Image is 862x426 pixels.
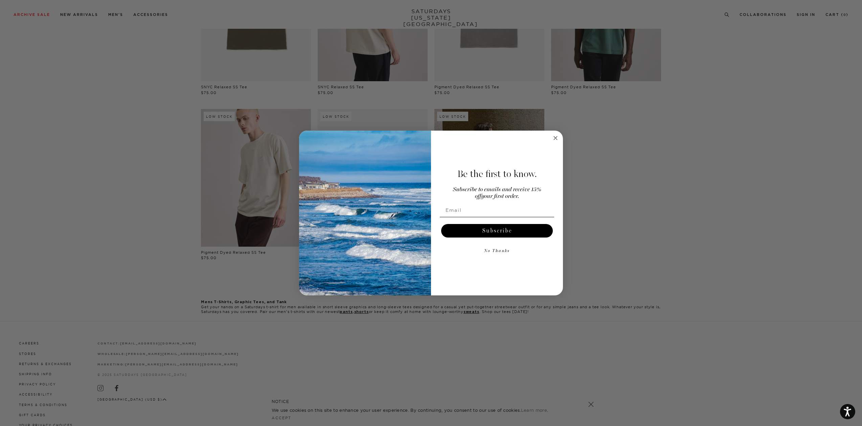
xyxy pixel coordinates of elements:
button: Close dialog [551,134,560,142]
input: Email [440,203,554,217]
span: Be the first to know. [457,168,537,180]
span: your first order. [481,194,519,199]
button: Subscribe [441,224,553,238]
button: No Thanks [440,244,554,258]
img: 125c788d-000d-4f3e-b05a-1b92b2a23ec9.jpeg [299,131,431,296]
span: off [475,194,481,199]
span: Subscribe to emails and receive 15% [453,187,541,193]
